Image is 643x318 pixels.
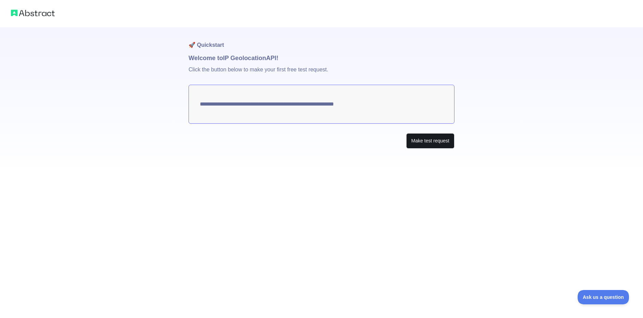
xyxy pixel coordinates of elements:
p: Click the button below to make your first free test request. [189,63,454,85]
h1: Welcome to IP Geolocation API! [189,53,454,63]
img: Abstract logo [11,8,55,18]
h1: 🚀 Quickstart [189,27,454,53]
button: Make test request [406,133,454,149]
iframe: Toggle Customer Support [578,290,629,304]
